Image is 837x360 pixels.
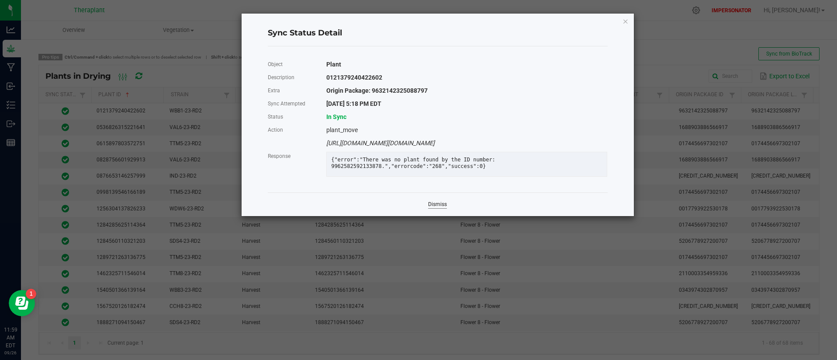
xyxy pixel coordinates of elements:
[320,136,614,150] div: [URL][DOMAIN_NAME][DOMAIN_NAME]
[261,123,320,136] div: Action
[268,28,342,39] span: Sync Status Detail
[9,290,35,316] iframe: Resource center
[320,84,614,97] div: Origin Package: 9632142325088797
[428,201,447,208] a: Dismiss
[320,123,614,136] div: plant_move
[261,150,320,163] div: Response
[261,71,320,84] div: Description
[261,84,320,97] div: Extra
[261,97,320,110] div: Sync Attempted
[320,71,614,84] div: 0121379240422602
[623,16,629,26] button: Close
[26,289,36,299] iframe: Resource center unread badge
[320,58,614,71] div: Plant
[261,58,320,71] div: Object
[320,97,614,110] div: [DATE] 5:18 PM EDT
[325,157,609,170] div: {"error":"There was no plant found by the ID number: 9962582592133878.","errorcode":"268","succes...
[261,110,320,123] div: Status
[326,113,346,120] span: In Sync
